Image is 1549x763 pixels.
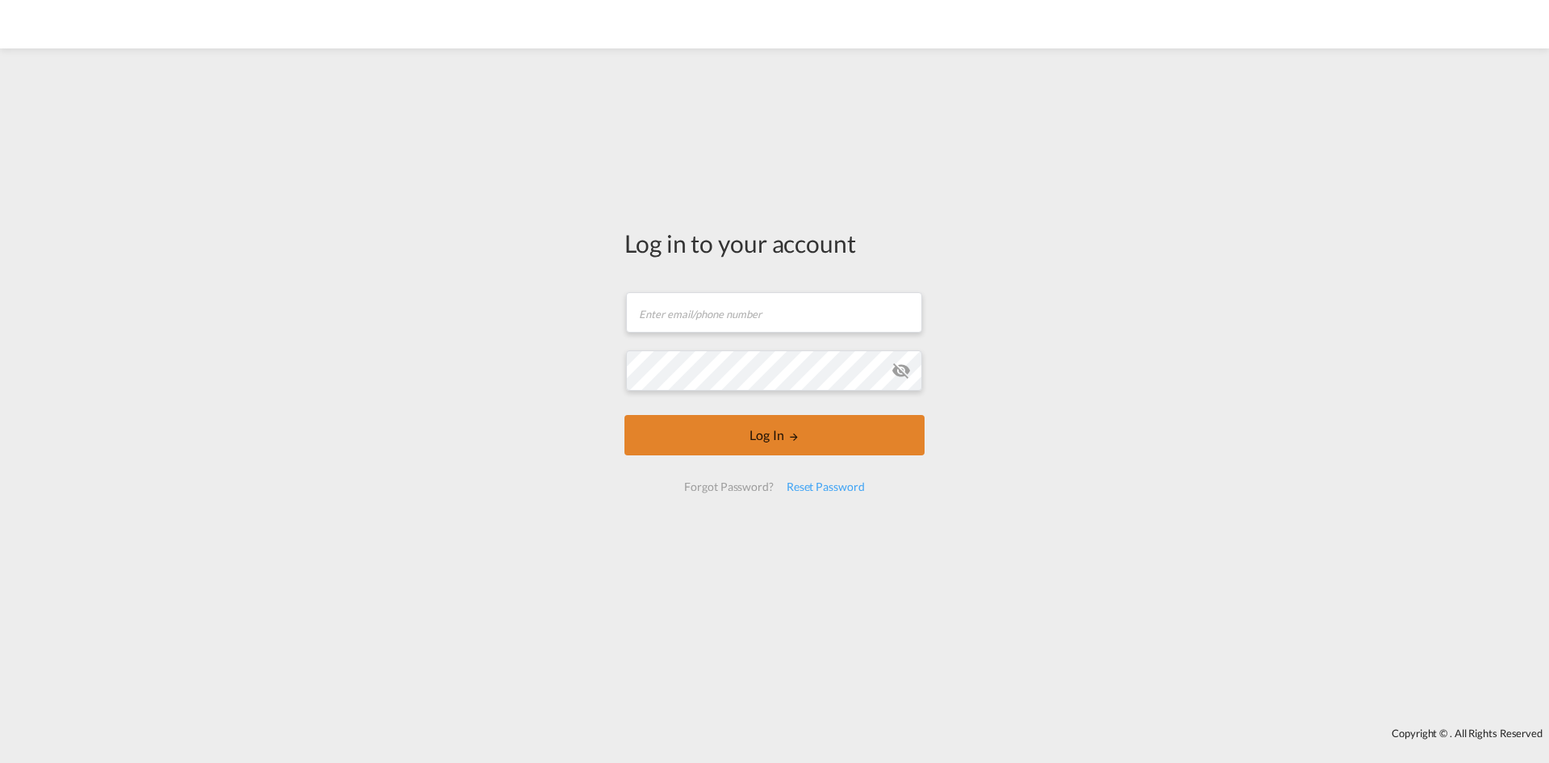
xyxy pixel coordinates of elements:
[624,226,925,260] div: Log in to your account
[891,361,911,380] md-icon: icon-eye-off
[678,472,779,501] div: Forgot Password?
[624,415,925,455] button: LOGIN
[780,472,871,501] div: Reset Password
[626,292,922,333] input: Enter email/phone number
